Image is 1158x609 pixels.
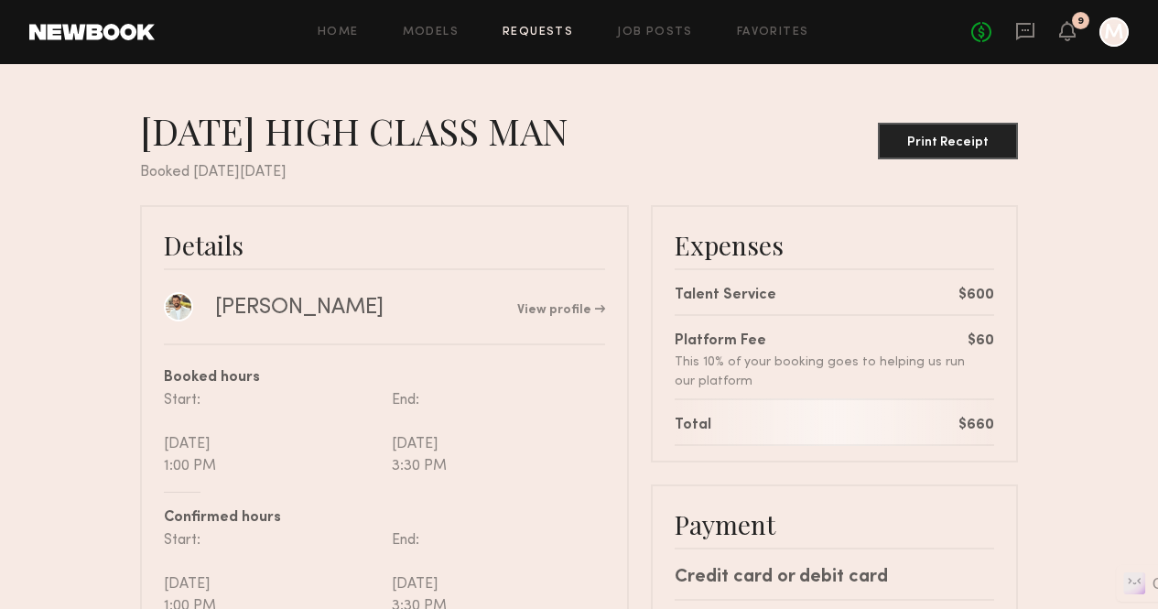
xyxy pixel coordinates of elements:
div: Payment [675,508,994,540]
a: Models [403,27,459,38]
div: [PERSON_NAME] [215,294,384,321]
div: Talent Service [675,285,776,307]
div: Confirmed hours [164,507,605,529]
a: View profile [517,304,605,317]
div: $60 [968,331,994,353]
a: Favorites [737,27,809,38]
div: Credit card or debit card [675,564,994,592]
div: Print Receipt [885,136,1011,149]
div: [DATE] HIGH CLASS MAN [140,108,583,154]
a: M [1099,17,1129,47]
div: Booked [DATE][DATE] [140,161,1018,183]
div: Details [164,229,605,261]
div: Start: [DATE] 1:00 PM [164,389,384,477]
div: This 10% of your booking goes to helping us run our platform [675,353,968,391]
div: Booked hours [164,367,605,389]
div: $660 [958,415,994,437]
div: Expenses [675,229,994,261]
button: Print Receipt [878,123,1018,159]
a: Job Posts [617,27,693,38]
div: End: [DATE] 3:30 PM [384,389,605,477]
div: Platform Fee [675,331,968,353]
div: $600 [958,285,994,307]
a: Requests [503,27,573,38]
a: Home [318,27,359,38]
div: Total [675,415,711,437]
div: 9 [1077,16,1084,27]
